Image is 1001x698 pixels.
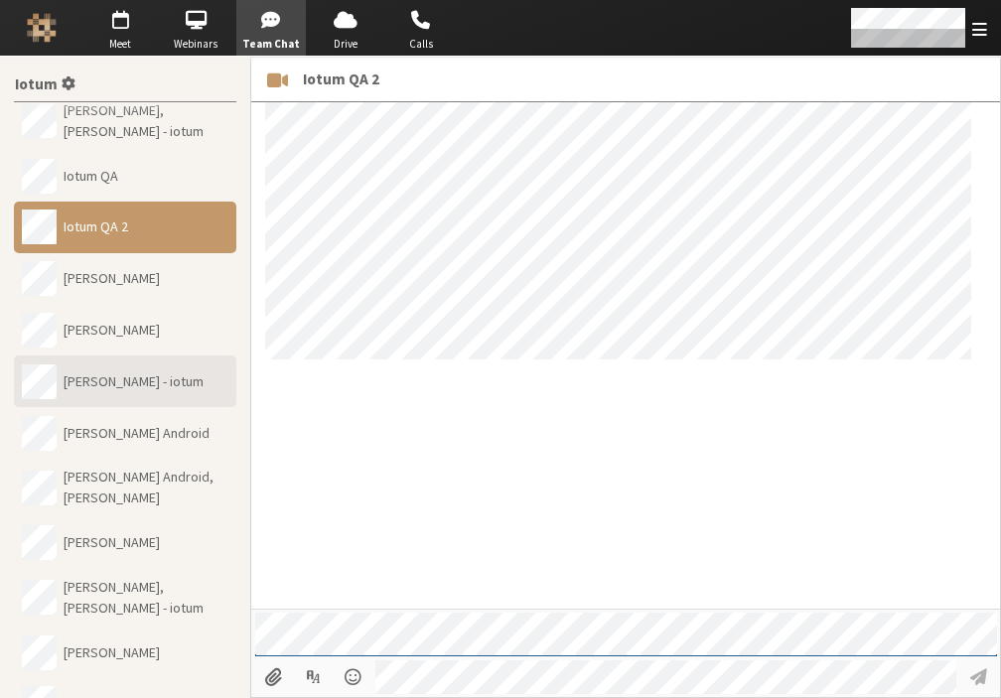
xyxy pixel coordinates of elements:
[14,150,236,202] button: Iotum QA
[7,64,82,101] button: Settings
[14,627,236,678] button: [PERSON_NAME]
[14,355,236,407] button: [PERSON_NAME] - iotum
[14,517,236,569] button: [PERSON_NAME]
[336,660,372,694] button: Open menu
[85,36,155,53] span: Meet
[386,36,456,53] span: Calls
[27,13,57,43] img: Iotum
[161,36,230,53] span: Webinars
[14,305,236,356] button: [PERSON_NAME]
[14,253,236,305] button: [PERSON_NAME]
[14,407,236,459] button: [PERSON_NAME] Android
[14,202,236,253] button: Iotum QA 2
[960,660,997,694] button: Send message
[295,660,332,694] button: Show formatting
[14,459,236,517] button: [PERSON_NAME] Android, [PERSON_NAME]
[303,68,379,90] span: Iotum QA 2
[14,91,236,150] button: [PERSON_NAME], [PERSON_NAME] - iotum
[256,58,298,101] button: Start a meeting
[236,36,306,53] span: Team Chat
[15,76,58,93] span: Iotum
[311,36,380,53] span: Drive
[14,568,236,627] button: [PERSON_NAME], [PERSON_NAME] - iotum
